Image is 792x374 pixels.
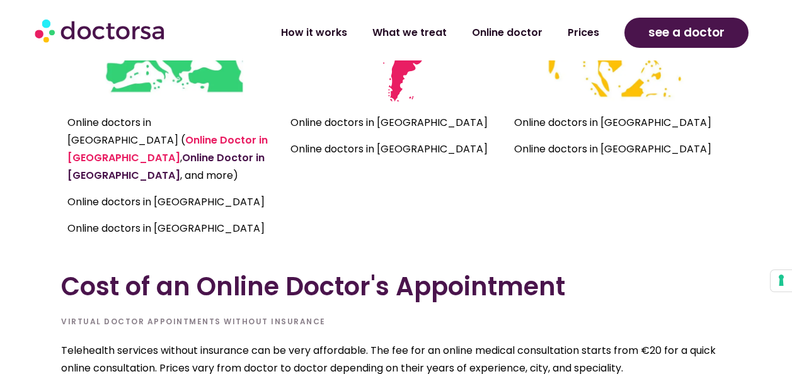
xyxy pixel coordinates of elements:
[268,18,360,47] a: How it works
[514,140,725,158] p: Online doctors in [GEOGRAPHIC_DATA]
[514,114,725,132] p: Online doctors in [GEOGRAPHIC_DATA]
[61,314,731,329] h6: Virtual Doctor Appointments Without Insurance​
[61,271,731,302] h2: Cost of an Online Doctor's Appointment
[67,220,278,237] p: Online doctors in [GEOGRAPHIC_DATA]
[624,18,749,48] a: see a doctor
[648,23,725,43] span: see a doctor
[771,270,792,292] button: Your consent preferences for tracking technologies
[290,114,501,132] p: Online doctors in [GEOGRAPHIC_DATA]
[213,18,612,47] nav: Menu
[360,18,459,47] a: What we treat
[67,133,268,165] a: Online Doctor in [GEOGRAPHIC_DATA]
[67,114,278,184] p: Online doctors in [GEOGRAPHIC_DATA] ( , , and more)
[290,140,501,158] p: Online doctors in [GEOGRAPHIC_DATA]
[555,18,612,47] a: Prices
[67,193,278,211] p: Online doctors in [GEOGRAPHIC_DATA]
[67,150,265,183] a: Online Doctor in [GEOGRAPHIC_DATA]
[459,18,555,47] a: Online doctor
